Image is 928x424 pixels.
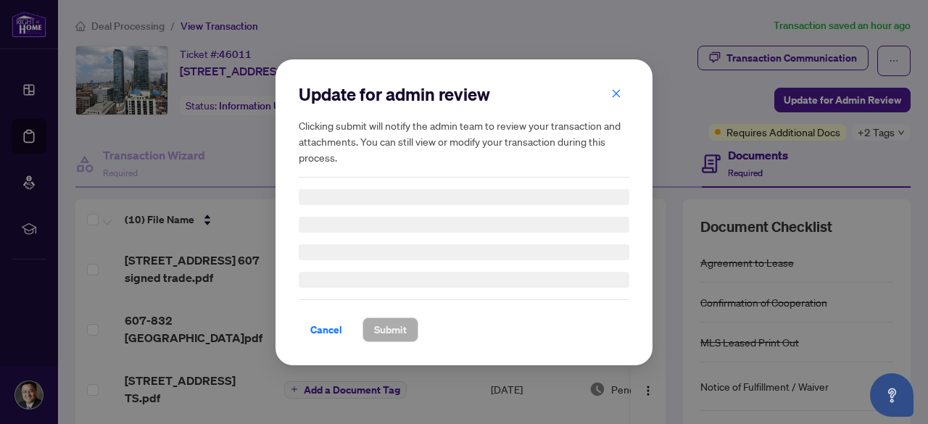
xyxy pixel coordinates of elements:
button: Submit [362,317,418,342]
h2: Update for admin review [299,83,629,106]
button: Open asap [870,373,913,417]
h5: Clicking submit will notify the admin team to review your transaction and attachments. You can st... [299,117,629,165]
span: Cancel [310,318,342,341]
button: Cancel [299,317,354,342]
span: close [611,88,621,98]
